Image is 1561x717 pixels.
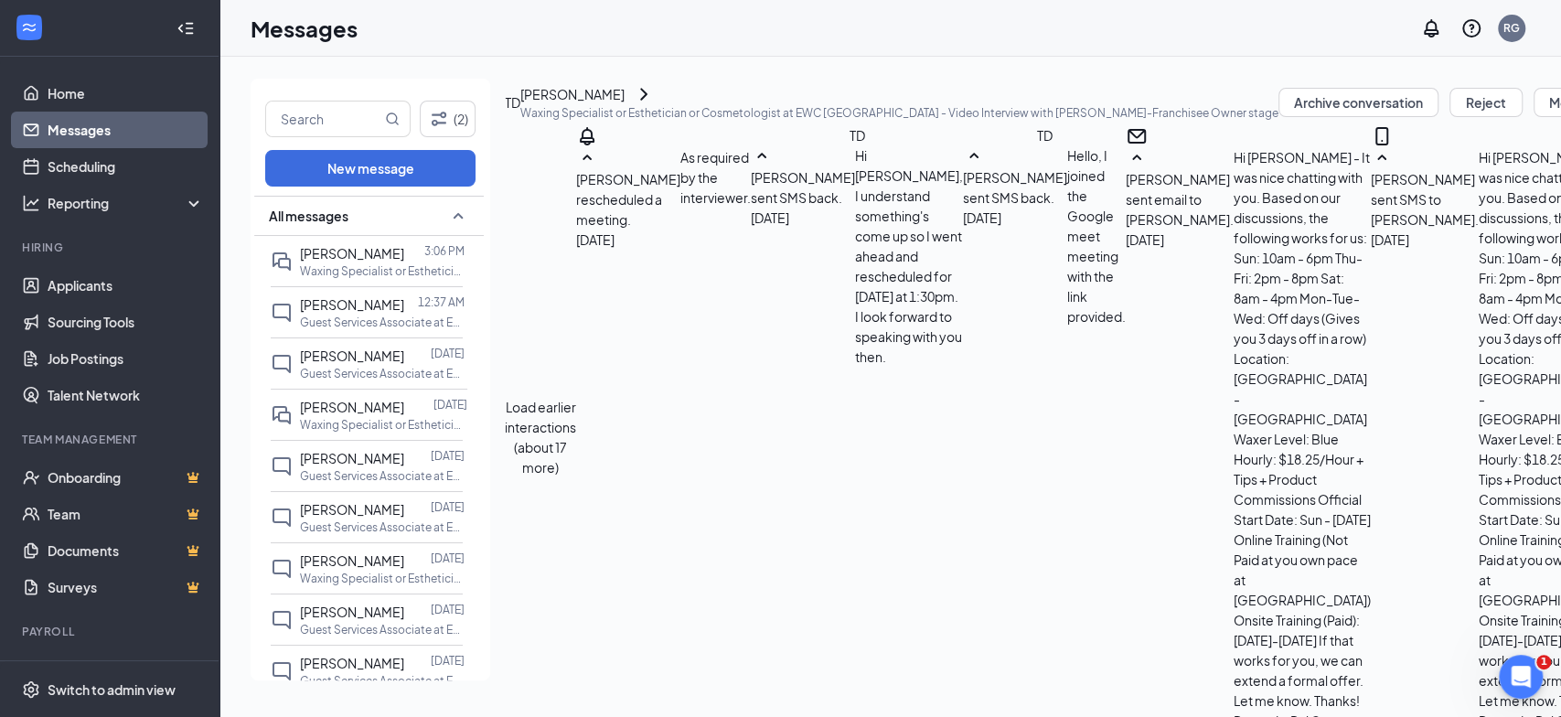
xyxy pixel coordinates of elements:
[520,105,1278,121] p: Waxing Specialist or Esthetician or Cosmetologist at EWC [GEOGRAPHIC_DATA] - Video Interview with...
[428,108,450,130] svg: Filter
[48,267,204,304] a: Applicants
[300,245,404,262] span: [PERSON_NAME]
[271,660,293,682] svg: ChatInactive
[271,609,293,631] svg: ChatInactive
[266,102,381,136] input: Search
[300,366,465,381] p: Guest Services Associate at EWC [GEOGRAPHIC_DATA]
[22,624,200,639] div: Payroll
[751,145,773,167] svg: SmallChevronUp
[300,519,465,535] p: Guest Services Associate at EWC [GEOGRAPHIC_DATA]
[1449,88,1523,117] button: Reject
[1067,147,1126,325] span: Hello, I joined the Google meet meeting with the link provided.
[300,501,404,518] span: [PERSON_NAME]
[48,304,204,340] a: Sourcing Tools
[22,194,40,212] svg: Analysis
[850,125,865,145] div: TD
[431,551,465,566] p: [DATE]
[48,340,204,377] a: Job Postings
[855,147,963,365] span: Hi [PERSON_NAME], I understand something's come up so I went ahead and rescheduled for [DATE] at ...
[176,19,195,37] svg: Collapse
[271,302,293,324] svg: ChatInactive
[431,653,465,669] p: [DATE]
[300,450,404,466] span: [PERSON_NAME]
[48,651,204,688] a: PayrollCrown
[20,18,38,37] svg: WorkstreamLogo
[48,496,204,532] a: TeamCrown
[300,263,465,279] p: Waxing Specialist or Esthetician or Cosmetologist at EWC [GEOGRAPHIC_DATA]
[271,251,293,273] svg: DoubleChat
[1460,17,1482,39] svg: QuestionInfo
[300,399,404,415] span: [PERSON_NAME]
[431,602,465,617] p: [DATE]
[1126,125,1148,147] svg: Email
[48,459,204,496] a: OnboardingCrown
[1371,230,1409,250] span: [DATE]
[385,112,400,126] svg: MagnifyingGlass
[431,346,465,361] p: [DATE]
[22,680,40,699] svg: Settings
[433,397,467,412] p: [DATE]
[420,101,476,137] button: Filter (2)
[300,417,465,433] p: Waxing Specialist or Esthetician or Cosmetologist at EWC [GEOGRAPHIC_DATA]
[300,468,465,484] p: Guest Services Associate at EWC [GEOGRAPHIC_DATA]
[576,171,680,228] span: [PERSON_NAME] rescheduled a meeting.
[680,149,751,206] span: As required by the interviewer.
[300,655,404,671] span: [PERSON_NAME]
[300,552,404,569] span: [PERSON_NAME]
[271,353,293,375] svg: ChatInactive
[1371,147,1393,169] svg: SmallChevronUp
[576,230,615,250] span: [DATE]
[271,558,293,580] svg: ChatInactive
[576,125,598,147] svg: Bell
[1126,230,1164,250] span: [DATE]
[300,348,404,364] span: [PERSON_NAME]
[300,315,465,330] p: Guest Services Associate at EWC [GEOGRAPHIC_DATA]
[271,507,293,529] svg: ChatInactive
[1420,17,1442,39] svg: Notifications
[751,208,789,228] span: [DATE]
[48,377,204,413] a: Talent Network
[963,169,1067,206] span: [PERSON_NAME] sent SMS back.
[48,532,204,569] a: DocumentsCrown
[1126,147,1148,169] svg: SmallChevronUp
[431,448,465,464] p: [DATE]
[1278,88,1438,117] button: Archive conversation
[48,75,204,112] a: Home
[22,240,200,255] div: Hiring
[300,296,404,313] span: [PERSON_NAME]
[751,169,855,206] span: [PERSON_NAME] sent SMS back.
[520,84,625,104] div: [PERSON_NAME]
[269,207,348,225] span: All messages
[1037,125,1053,145] div: TD
[48,148,204,185] a: Scheduling
[48,569,204,605] a: SurveysCrown
[1536,655,1551,669] span: 1
[1503,20,1520,36] div: RG
[1371,125,1393,147] svg: MobileSms
[447,205,469,227] svg: SmallChevronUp
[576,147,598,169] svg: SmallChevronUp
[418,294,465,310] p: 12:37 AM
[424,243,465,259] p: 3:06 PM
[48,680,176,699] div: Switch to admin view
[505,397,576,477] button: Load earlier interactions (about 17 more)
[1371,171,1479,228] span: [PERSON_NAME] sent SMS to [PERSON_NAME].
[271,404,293,426] svg: DoubleChat
[633,83,655,105] svg: ChevronRight
[300,571,465,586] p: Waxing Specialist or Esthetician or Cosmetologist at EWC [GEOGRAPHIC_DATA]
[1126,171,1234,228] span: [PERSON_NAME] sent email to [PERSON_NAME].
[22,432,200,447] div: Team Management
[300,622,465,637] p: Guest Services Associate at EWC [GEOGRAPHIC_DATA]
[1499,655,1543,699] iframe: Intercom live chat
[265,150,476,187] button: New message
[271,455,293,477] svg: ChatInactive
[963,208,1001,228] span: [DATE]
[48,112,204,148] a: Messages
[300,604,404,620] span: [PERSON_NAME]
[48,194,205,212] div: Reporting
[251,13,358,44] h1: Messages
[505,92,520,112] div: TD
[431,499,465,515] p: [DATE]
[300,673,465,689] p: Guest Services Associate at EWC [GEOGRAPHIC_DATA]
